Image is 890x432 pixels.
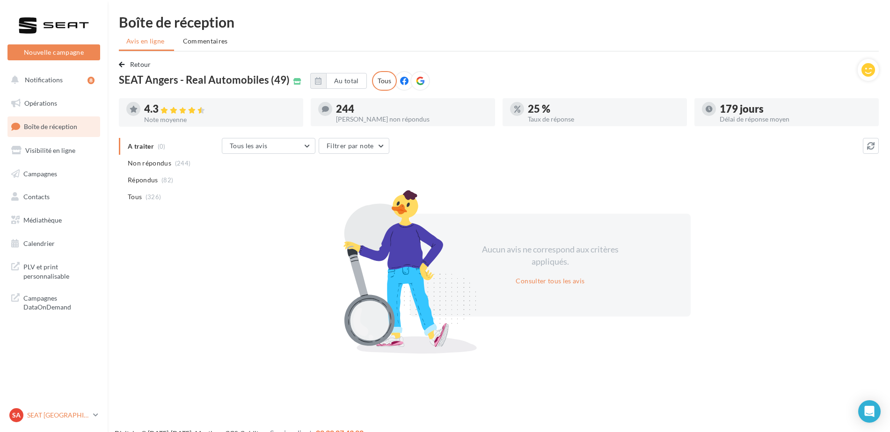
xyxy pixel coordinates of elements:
[6,164,102,184] a: Campagnes
[6,94,102,113] a: Opérations
[6,210,102,230] a: Médiathèque
[23,169,57,177] span: Campagnes
[528,116,679,122] div: Taux de réponse
[23,260,96,281] span: PLV et print personnalisable
[128,175,158,185] span: Répondus
[23,239,55,247] span: Calendrier
[161,176,173,184] span: (82)
[88,77,95,84] div: 8
[470,244,631,267] div: Aucun avis ne correspond aux critères appliqués.
[24,99,57,107] span: Opérations
[6,288,102,316] a: Campagnes DataOnDemand
[119,75,290,85] span: SEAT Angers - Real Automobiles (49)
[319,138,389,154] button: Filtrer par note
[6,141,102,160] a: Visibilité en ligne
[25,146,75,154] span: Visibilité en ligne
[310,73,367,89] button: Au total
[528,104,679,114] div: 25 %
[858,400,881,423] div: Open Intercom Messenger
[23,292,96,312] span: Campagnes DataOnDemand
[7,44,100,60] button: Nouvelle campagne
[23,216,62,224] span: Médiathèque
[720,116,871,122] div: Délai de réponse moyen
[336,116,488,122] div: [PERSON_NAME] non répondus
[326,73,367,89] button: Au total
[7,406,100,424] a: SA SEAT [GEOGRAPHIC_DATA]
[119,15,879,29] div: Boîte de réception
[6,234,102,253] a: Calendrier
[175,159,191,167] span: (244)
[23,193,50,201] span: Contacts
[222,138,315,154] button: Tous les avis
[230,142,268,150] span: Tous les avis
[144,116,296,123] div: Note moyenne
[24,122,77,130] span: Boîte de réception
[512,275,588,287] button: Consulter tous les avis
[6,70,98,90] button: Notifications 8
[130,60,151,68] span: Retour
[25,76,63,84] span: Notifications
[720,104,871,114] div: 179 jours
[6,116,102,137] a: Boîte de réception
[183,37,228,45] span: Commentaires
[144,104,296,115] div: 4.3
[128,158,171,168] span: Non répondus
[6,257,102,284] a: PLV et print personnalisable
[12,410,21,420] span: SA
[119,59,155,70] button: Retour
[6,187,102,207] a: Contacts
[146,193,161,201] span: (326)
[336,104,488,114] div: 244
[372,71,397,91] div: Tous
[128,192,142,202] span: Tous
[27,410,89,420] p: SEAT [GEOGRAPHIC_DATA]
